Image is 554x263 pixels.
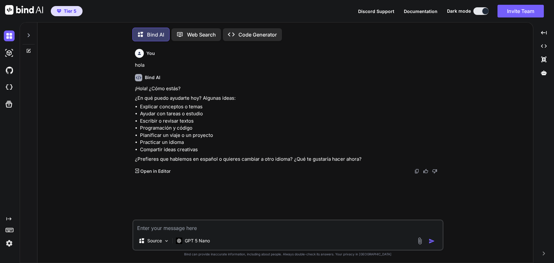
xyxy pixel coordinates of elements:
[358,8,394,15] button: Discord Support
[145,74,160,81] h6: Bind AI
[135,156,442,163] p: ¿Prefieres que hablemos en español o quieres cambiar a otro idioma? ¿Qué te gustaría hacer ahora?
[176,238,182,244] img: GPT 5 Nano
[140,125,442,132] li: Programación y código
[51,6,83,16] button: premiumTier 5
[432,169,437,174] img: dislike
[423,169,428,174] img: like
[140,132,442,139] li: Planificar un viaje o un proyecto
[404,9,437,14] span: Documentation
[135,85,442,92] p: ¡Hola! ¿Cómo estás?
[147,31,164,38] p: Bind AI
[416,237,424,245] img: attachment
[497,5,544,17] button: Invite Team
[132,252,444,257] p: Bind can provide inaccurate information, including about people. Always double-check its answers....
[140,103,442,111] li: Explicar conceptos o temas
[140,146,442,153] li: Compartir ideas creativas
[135,62,442,69] p: hola
[140,139,442,146] li: Practicar un idioma
[414,169,419,174] img: copy
[147,238,162,244] p: Source
[238,31,277,38] p: Code Generator
[429,238,435,244] img: icon
[57,9,61,13] img: premium
[187,31,216,38] p: Web Search
[4,82,15,93] img: cloudideIcon
[140,110,442,118] li: Ayudar con tareas o estudio
[140,118,442,125] li: Escribir o revisar textos
[140,168,170,174] p: Open in Editor
[64,8,77,14] span: Tier 5
[4,30,15,41] img: darkChat
[447,8,471,14] span: Dark mode
[5,5,43,15] img: Bind AI
[146,50,155,57] h6: You
[4,238,15,249] img: settings
[4,65,15,76] img: githubDark
[164,238,169,244] img: Pick Models
[358,9,394,14] span: Discord Support
[4,48,15,58] img: darkAi-studio
[135,95,442,102] p: ¿En qué puedo ayudarte hoy? Algunas ideas:
[185,238,210,244] p: GPT 5 Nano
[404,8,437,15] button: Documentation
